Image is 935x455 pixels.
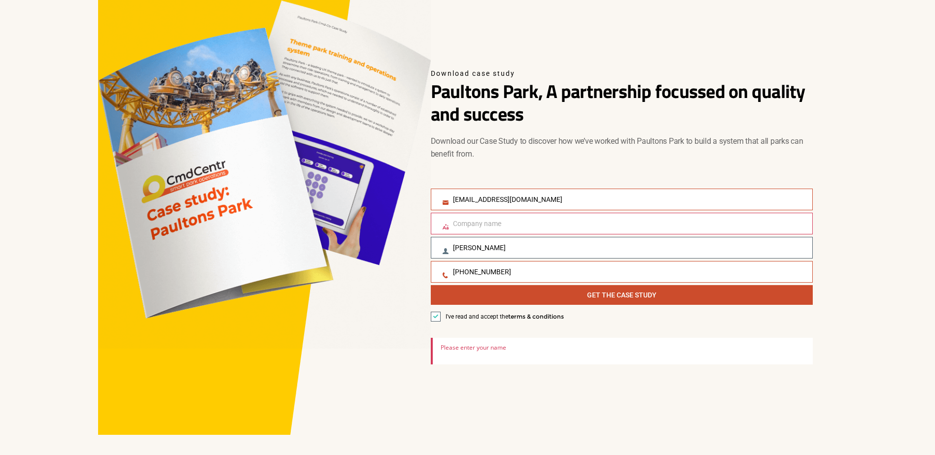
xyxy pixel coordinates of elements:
button: Get The Case Study [431,285,813,305]
p: Download our Case Study to discover how we’ve worked with Paultons Park to build a system that al... [431,135,813,161]
span: Download case study [431,69,813,77]
span: I've read and accept the [441,312,564,322]
span: Paultons Park, A partnership focussed on quality and success [431,80,813,125]
span: Get The Case Study [436,290,808,300]
a: terms & conditions [508,313,564,320]
p: Please enter your name [441,343,803,353]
